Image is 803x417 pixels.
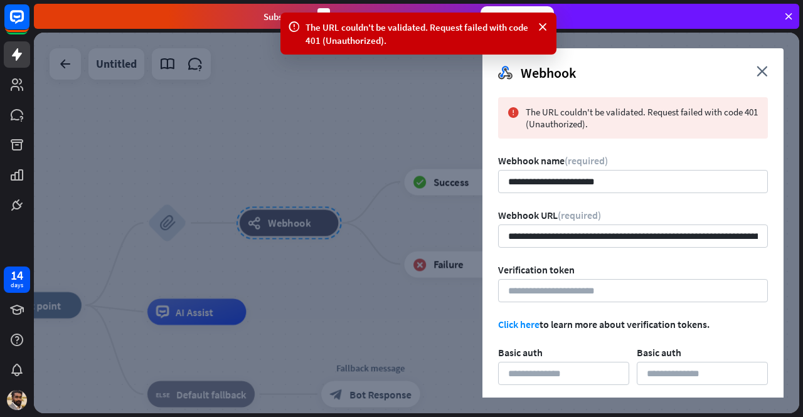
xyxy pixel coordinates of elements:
div: 14 [11,270,23,281]
div: days [11,281,23,290]
a: 14 days [4,267,30,293]
span: Verification token [498,263,575,276]
span: Basic auth [637,346,681,359]
span: Webhook name [498,154,608,167]
span: Webhook [521,64,576,82]
div: 3 [317,8,330,25]
i: close [757,66,768,77]
div: Subscribe in days to get your first month for $1 [263,8,471,25]
span: (required) [565,154,608,167]
span: Basic auth [498,346,543,359]
span: The URL couldn't be validated. Request failed with code 401 (Unauthorized). [526,106,759,130]
i: error_warning [507,106,519,130]
span: (required) [558,209,601,221]
button: Open LiveChat chat widget [10,5,48,43]
span: Webhook URL [498,209,601,221]
div: The URL couldn't be validated. Request failed with code 401 (Unauthorized). [306,21,531,47]
div: Subscribe now [481,6,554,26]
a: Click here [498,318,540,330]
span: to learn more about verification tokens. [498,318,710,330]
